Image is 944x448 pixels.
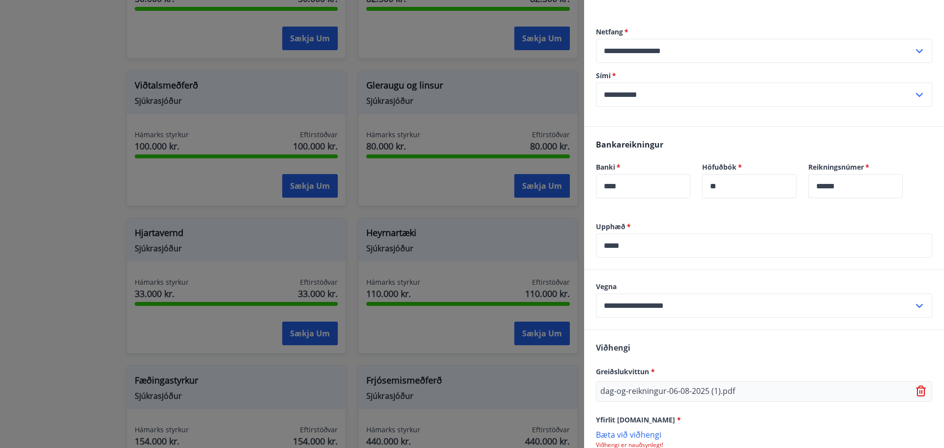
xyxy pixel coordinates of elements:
label: Höfuðbók [702,162,796,172]
label: Upphæð [596,222,932,232]
label: Sími [596,71,932,81]
p: dag-og-reikningur-06-08-2025 (1).pdf [600,386,735,397]
span: Yfirlit [DOMAIN_NAME] [596,415,681,424]
label: Reikningsnúmer [808,162,903,172]
p: Bæta við viðhengi [596,429,932,439]
label: Netfang [596,27,932,37]
span: Bankareikningur [596,139,663,150]
label: Vegna [596,282,932,292]
div: Upphæð [596,234,932,258]
span: Greiðslukvittun [596,367,655,376]
span: Viðhengi [596,342,630,353]
label: Banki [596,162,690,172]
